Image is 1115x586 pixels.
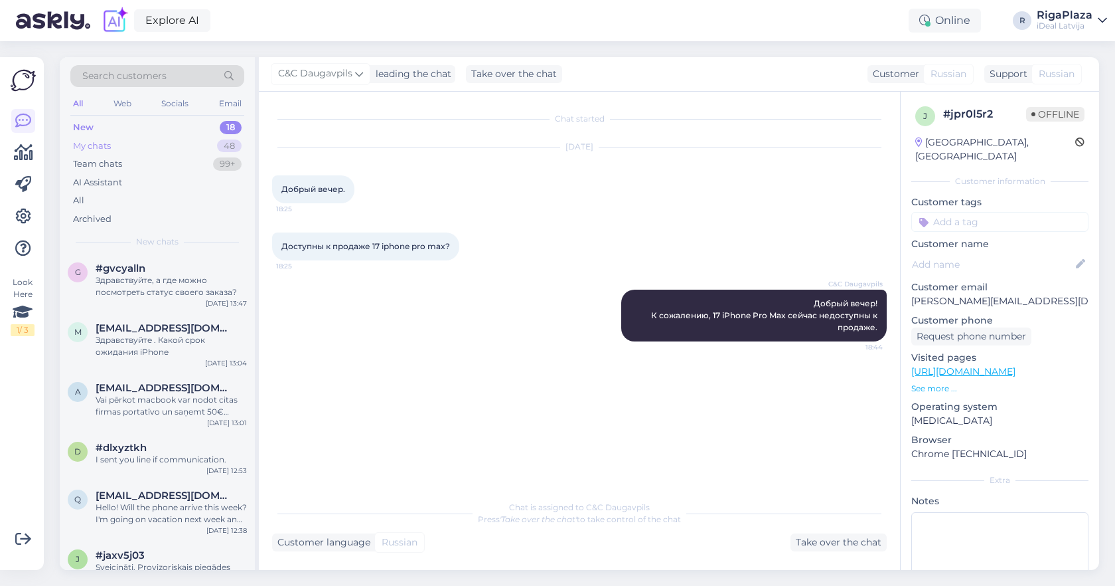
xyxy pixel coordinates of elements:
[911,314,1088,328] p: Customer phone
[73,121,94,134] div: New
[923,111,927,121] span: j
[912,257,1073,272] input: Add name
[96,322,234,334] span: malish1016@inbox.lv
[96,382,234,394] span: agniskoks@inbox.lv
[911,328,1031,345] div: Request phone number
[281,184,345,194] span: Добрый вечер.
[911,414,1088,428] p: [MEDICAL_DATA]
[96,549,145,561] span: #jaxv5j03
[909,9,981,33] div: Online
[911,474,1088,486] div: Extra
[272,141,887,153] div: [DATE]
[272,113,887,125] div: Chat started
[220,121,242,134] div: 18
[73,213,111,226] div: Archived
[867,67,919,81] div: Customer
[159,95,191,112] div: Socials
[943,106,1026,122] div: # jpr0l5r2
[911,400,1088,414] p: Operating system
[82,69,167,83] span: Search customers
[509,502,650,512] span: Chat is assigned to C&C Daugavpils
[96,334,247,358] div: Здравствуйте . Какой срок ожидания iPhone
[1037,21,1092,31] div: iDeal Latvija
[217,140,242,153] div: 48
[216,95,244,112] div: Email
[370,67,451,81] div: leading the chat
[833,342,883,352] span: 18:44
[136,236,179,248] span: New chats
[134,9,210,32] a: Explore AI
[911,365,1015,377] a: [URL][DOMAIN_NAME]
[75,267,81,277] span: g
[911,447,1088,461] p: Chrome [TECHNICAL_ID]
[73,194,84,207] div: All
[466,65,562,83] div: Take over the chat
[272,536,370,549] div: Customer language
[73,157,122,171] div: Team chats
[915,136,1075,163] div: [GEOGRAPHIC_DATA], [GEOGRAPHIC_DATA]
[911,383,1088,395] p: See more ...
[911,195,1088,209] p: Customer tags
[11,276,35,336] div: Look Here
[281,241,450,251] span: Доступны к продаже 17 iphone pro max?
[500,514,577,524] i: 'Take over the chat'
[96,442,147,454] span: #dlxyztkh
[73,176,122,189] div: AI Assistant
[1037,10,1092,21] div: RigaPlaza
[206,466,247,476] div: [DATE] 12:53
[984,67,1027,81] div: Support
[276,204,326,214] span: 18:25
[911,294,1088,308] p: [PERSON_NAME][EMAIL_ADDRESS][DOMAIN_NAME]
[1013,11,1031,30] div: R
[651,298,879,332] span: Добрый вечер! К сожалению, 17 iPhone Pro Max сейчас недоступны к продаже.
[206,298,247,308] div: [DATE] 13:47
[75,387,81,397] span: a
[911,494,1088,508] p: Notes
[213,157,242,171] div: 99+
[278,66,352,81] span: C&C Daugavpils
[1026,107,1084,122] span: Offline
[76,554,80,564] span: j
[96,561,247,585] div: Sveicināti. Provizoriskais piegādes laiks iphone 17 prom max? Paldies
[74,327,82,337] span: m
[96,454,247,466] div: I sent you line if communication.
[930,67,966,81] span: Russian
[911,280,1088,294] p: Customer email
[101,7,129,35] img: explore-ai
[276,261,326,271] span: 18:25
[911,237,1088,251] p: Customer name
[828,279,883,289] span: C&C Daugavpils
[790,534,887,551] div: Take over the chat
[1039,67,1075,81] span: Russian
[382,536,417,549] span: Russian
[911,351,1088,365] p: Visited pages
[206,526,247,536] div: [DATE] 12:38
[74,494,81,504] span: q
[911,175,1088,187] div: Customer information
[74,446,81,456] span: d
[11,324,35,336] div: 1 / 3
[11,68,36,93] img: Askly Logo
[478,514,681,524] span: Press to take control of the chat
[96,502,247,526] div: Hello! Will the phone arrive this week? I'm going on vacation next week and I'm worried I won't b...
[96,262,145,274] span: #gvcyalln
[111,95,134,112] div: Web
[207,418,247,428] div: [DATE] 13:01
[911,212,1088,232] input: Add a tag
[70,95,86,112] div: All
[1037,10,1107,31] a: RigaPlazaiDeal Latvija
[73,140,111,153] div: My chats
[96,490,234,502] span: quentinwb123@gmail.com
[96,274,247,298] div: Здравствуйте, а где можно посмотреть статус своего заказа?
[911,433,1088,447] p: Browser
[205,358,247,368] div: [DATE] 13:04
[96,394,247,418] div: Vai pērkot macbook var nodot citas firmas portatīvo un saņemt 50€ bonusu? Bildē redzams ka var...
